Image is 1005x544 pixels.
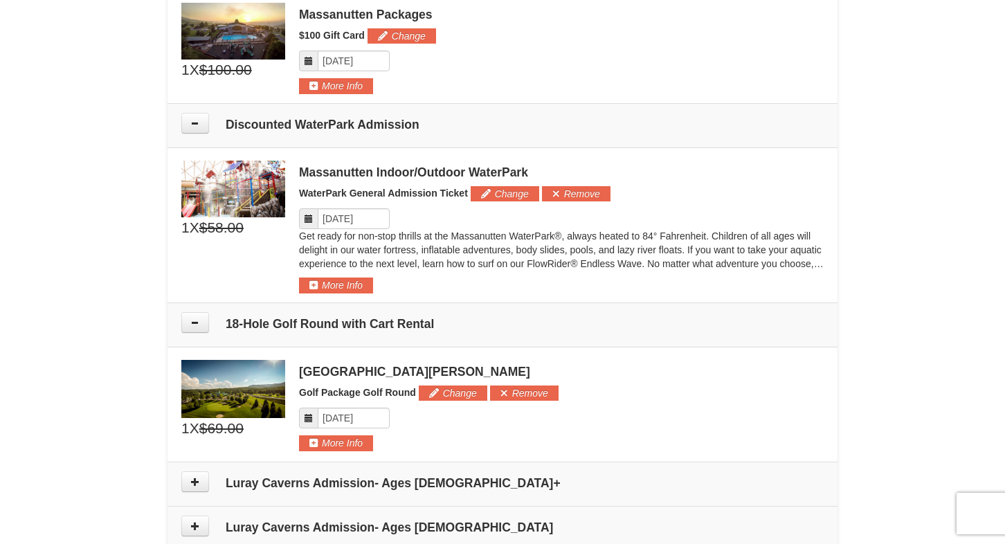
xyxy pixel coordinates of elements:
[299,435,373,451] button: More Info
[299,229,824,271] p: Get ready for non-stop thrills at the Massanutten WaterPark®, always heated to 84° Fahrenheit. Ch...
[181,60,190,80] span: 1
[190,217,199,238] span: X
[199,418,244,439] span: $69.00
[181,317,824,331] h4: 18-Hole Golf Round with Cart Rental
[490,386,559,401] button: Remove
[542,186,610,201] button: Remove
[471,186,539,201] button: Change
[181,520,824,534] h4: Luray Caverns Admission- Ages [DEMOGRAPHIC_DATA]
[299,365,824,379] div: [GEOGRAPHIC_DATA][PERSON_NAME]
[199,60,252,80] span: $100.00
[181,476,824,490] h4: Luray Caverns Admission- Ages [DEMOGRAPHIC_DATA]+
[299,188,468,199] span: WaterPark General Admission Ticket
[199,217,244,238] span: $58.00
[299,8,824,21] div: Massanutten Packages
[299,30,365,41] span: $100 Gift Card
[368,28,436,44] button: Change
[299,278,373,293] button: More Info
[181,3,285,60] img: 6619879-1.jpg
[299,78,373,93] button: More Info
[190,418,199,439] span: X
[181,118,824,132] h4: Discounted WaterPark Admission
[299,387,416,398] span: Golf Package Golf Round
[181,418,190,439] span: 1
[181,161,285,217] img: 6619917-1403-22d2226d.jpg
[181,217,190,238] span: 1
[190,60,199,80] span: X
[419,386,487,401] button: Change
[181,360,285,418] img: 6619859-94-ae30c47a.jpg
[299,165,824,179] div: Massanutten Indoor/Outdoor WaterPark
